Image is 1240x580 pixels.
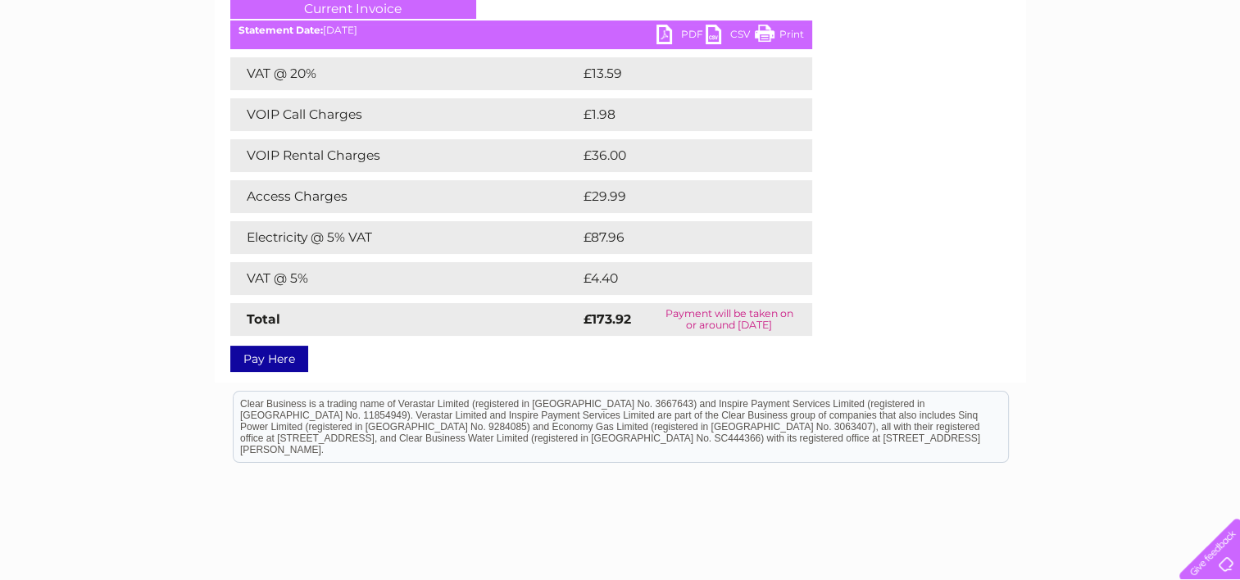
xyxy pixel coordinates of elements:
a: Water [952,70,983,82]
td: £36.00 [579,139,780,172]
td: £29.99 [579,180,780,213]
a: Energy [992,70,1029,82]
td: £87.96 [579,221,779,254]
a: PDF [656,25,706,48]
td: Payment will be taken on or around [DATE] [647,303,811,336]
td: £13.59 [579,57,778,90]
div: [DATE] [230,25,812,36]
a: Print [755,25,804,48]
img: logo.png [43,43,127,93]
td: VOIP Rental Charges [230,139,579,172]
strong: Total [247,311,280,327]
td: VOIP Call Charges [230,98,579,131]
td: £1.98 [579,98,773,131]
div: Clear Business is a trading name of Verastar Limited (registered in [GEOGRAPHIC_DATA] No. 3667643... [234,9,1008,79]
a: Pay Here [230,346,308,372]
td: £4.40 [579,262,774,295]
a: Telecoms [1038,70,1088,82]
a: CSV [706,25,755,48]
a: 0333 014 3131 [931,8,1044,29]
td: Electricity @ 5% VAT [230,221,579,254]
a: Blog [1097,70,1121,82]
td: VAT @ 5% [230,262,579,295]
b: Statement Date: [238,24,323,36]
a: Log out [1186,70,1224,82]
a: Contact [1131,70,1171,82]
strong: £173.92 [584,311,631,327]
td: Access Charges [230,180,579,213]
td: VAT @ 20% [230,57,579,90]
